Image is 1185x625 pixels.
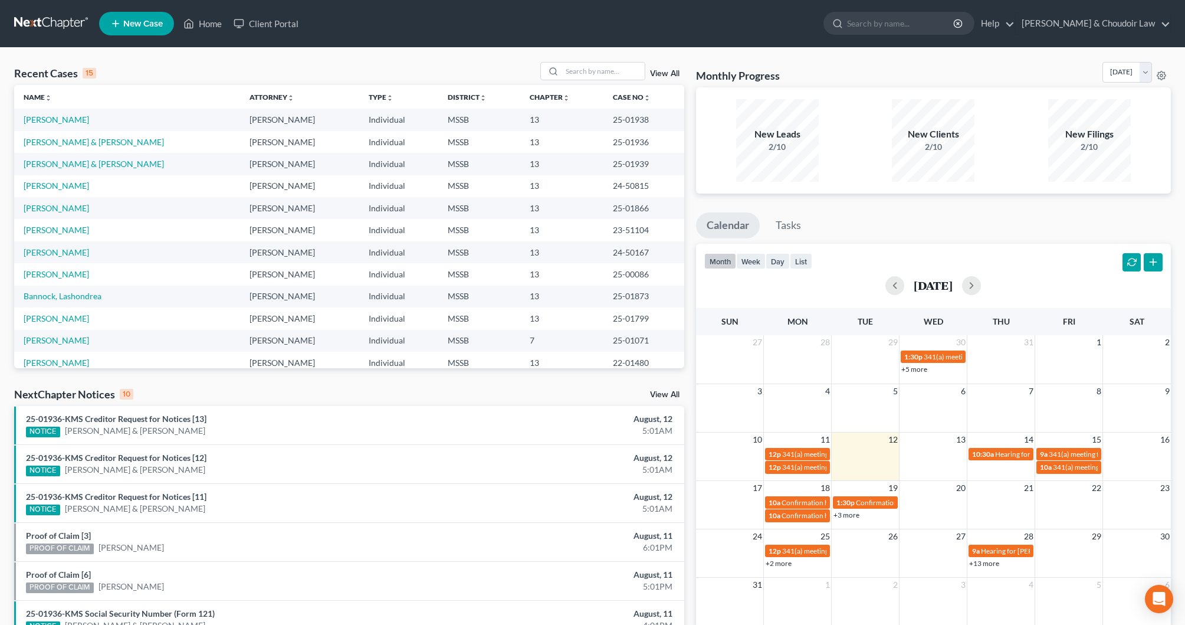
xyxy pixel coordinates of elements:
[751,335,763,349] span: 27
[520,175,604,197] td: 13
[787,316,808,326] span: Mon
[1145,585,1173,613] div: Open Intercom Messenger
[1091,481,1102,495] span: 22
[465,464,672,476] div: 5:01AM
[65,503,205,515] a: [PERSON_NAME] & [PERSON_NAME]
[520,307,604,329] td: 13
[1095,384,1102,398] span: 8
[24,313,89,323] a: [PERSON_NAME]
[782,498,978,507] span: Confirmation hearing for [PERSON_NAME] & [PERSON_NAME]
[819,529,831,544] span: 25
[359,241,438,263] td: Individual
[955,481,967,495] span: 20
[1023,529,1035,544] span: 28
[24,358,89,368] a: [PERSON_NAME]
[696,68,780,83] h3: Monthly Progress
[465,425,672,437] div: 5:01AM
[736,141,819,153] div: 2/10
[901,365,927,374] a: +5 more
[359,307,438,329] td: Individual
[359,175,438,197] td: Individual
[887,529,899,544] span: 26
[24,291,101,301] a: Bannock, Lashondrea
[782,547,896,555] span: 341(a) meeting for [PERSON_NAME]
[955,335,967,349] span: 30
[24,181,89,191] a: [PERSON_NAME]
[520,352,604,374] td: 13
[24,225,89,235] a: [PERSON_NAME]
[359,263,438,285] td: Individual
[465,413,672,425] div: August, 12
[1023,481,1035,495] span: 21
[914,279,953,292] h2: [DATE]
[438,307,520,329] td: MSSB
[856,498,990,507] span: Confirmation hearing for [PERSON_NAME]
[887,433,899,447] span: 12
[782,450,896,459] span: 341(a) meeting for [PERSON_NAME]
[736,253,766,269] button: week
[26,570,91,580] a: Proof of Claim [6]
[955,529,967,544] span: 27
[359,109,438,130] td: Individual
[613,93,651,102] a: Case Nounfold_more
[972,450,994,459] span: 10:30a
[26,492,206,502] a: 25-01936-KMS Creditor Request for Notices [11]
[981,547,1073,555] span: Hearing for [PERSON_NAME]
[756,384,763,398] span: 3
[438,286,520,307] td: MSSB
[359,286,438,307] td: Individual
[24,203,89,213] a: [PERSON_NAME]
[65,464,205,476] a: [PERSON_NAME] & [PERSON_NAME]
[824,578,831,592] span: 1
[465,542,672,554] div: 6:01PM
[769,498,780,507] span: 10a
[14,66,96,80] div: Recent Cases
[530,93,570,102] a: Chapterunfold_more
[765,212,812,238] a: Tasks
[769,463,781,472] span: 12p
[438,219,520,241] td: MSSB
[520,131,604,153] td: 13
[240,109,360,130] td: [PERSON_NAME]
[603,219,684,241] td: 23-51104
[24,269,89,279] a: [PERSON_NAME]
[465,452,672,464] div: August, 12
[438,109,520,130] td: MSSB
[438,241,520,263] td: MSSB
[120,389,133,400] div: 10
[480,94,487,102] i: unfold_more
[386,94,393,102] i: unfold_more
[769,511,780,520] span: 10a
[465,581,672,593] div: 5:01PM
[240,197,360,219] td: [PERSON_NAME]
[769,547,781,555] span: 12p
[603,197,684,219] td: 25-01866
[359,330,438,352] td: Individual
[369,93,393,102] a: Typeunfold_more
[465,530,672,542] div: August, 11
[359,219,438,241] td: Individual
[465,503,672,515] div: 5:01AM
[1023,433,1035,447] span: 14
[892,141,974,153] div: 2/10
[819,481,831,495] span: 18
[26,466,60,476] div: NOTICE
[465,608,672,620] div: August, 11
[123,19,163,28] span: New Case
[240,131,360,153] td: [PERSON_NAME]
[24,93,52,102] a: Nameunfold_more
[1040,463,1052,472] span: 10a
[520,286,604,307] td: 13
[359,153,438,175] td: Individual
[438,175,520,197] td: MSSB
[603,286,684,307] td: 25-01873
[696,212,760,238] a: Calendar
[603,263,684,285] td: 25-00086
[751,481,763,495] span: 17
[887,481,899,495] span: 19
[603,352,684,374] td: 22-01480
[562,63,645,80] input: Search by name...
[1040,450,1048,459] span: 9a
[892,384,899,398] span: 5
[26,414,206,424] a: 25-01936-KMS Creditor Request for Notices [13]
